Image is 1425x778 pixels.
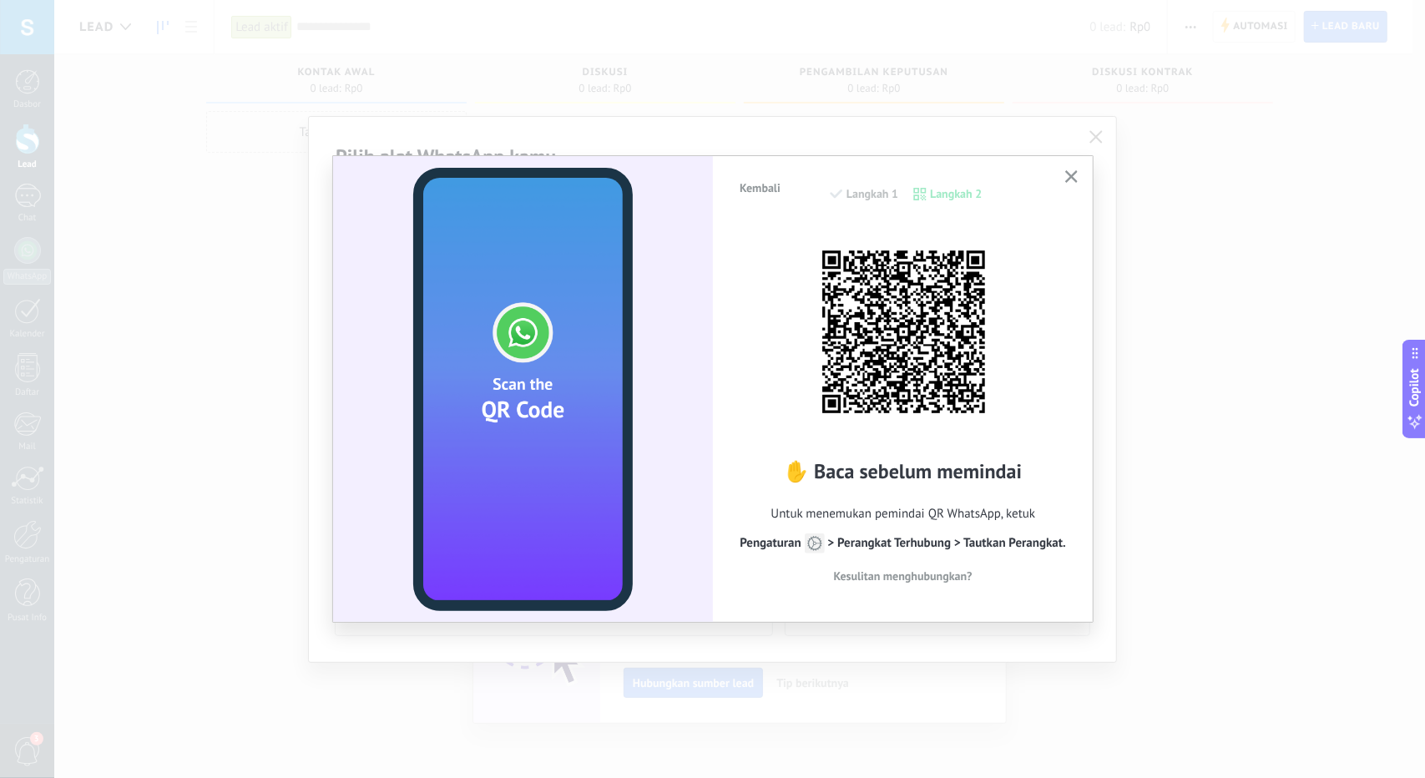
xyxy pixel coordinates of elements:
[740,535,824,551] span: Pengaturan
[738,502,1068,556] span: Untuk menemukan pemindai QR WhatsApp, ketuk
[738,563,1068,589] button: Kesulitan menghubungkan?
[740,535,1065,551] span: > Perangkat Terhubung > Tautkan Perangkat.
[740,182,781,194] span: Kembali
[732,175,788,200] button: Kembali
[738,458,1068,484] h2: ✋ Baca sebelum memindai
[834,570,973,582] span: Kesulitan menghubungkan?
[811,240,995,423] img: 7dBl8pj0im0AAAAAElFTkSuQmCC
[1407,369,1423,407] span: Copilot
